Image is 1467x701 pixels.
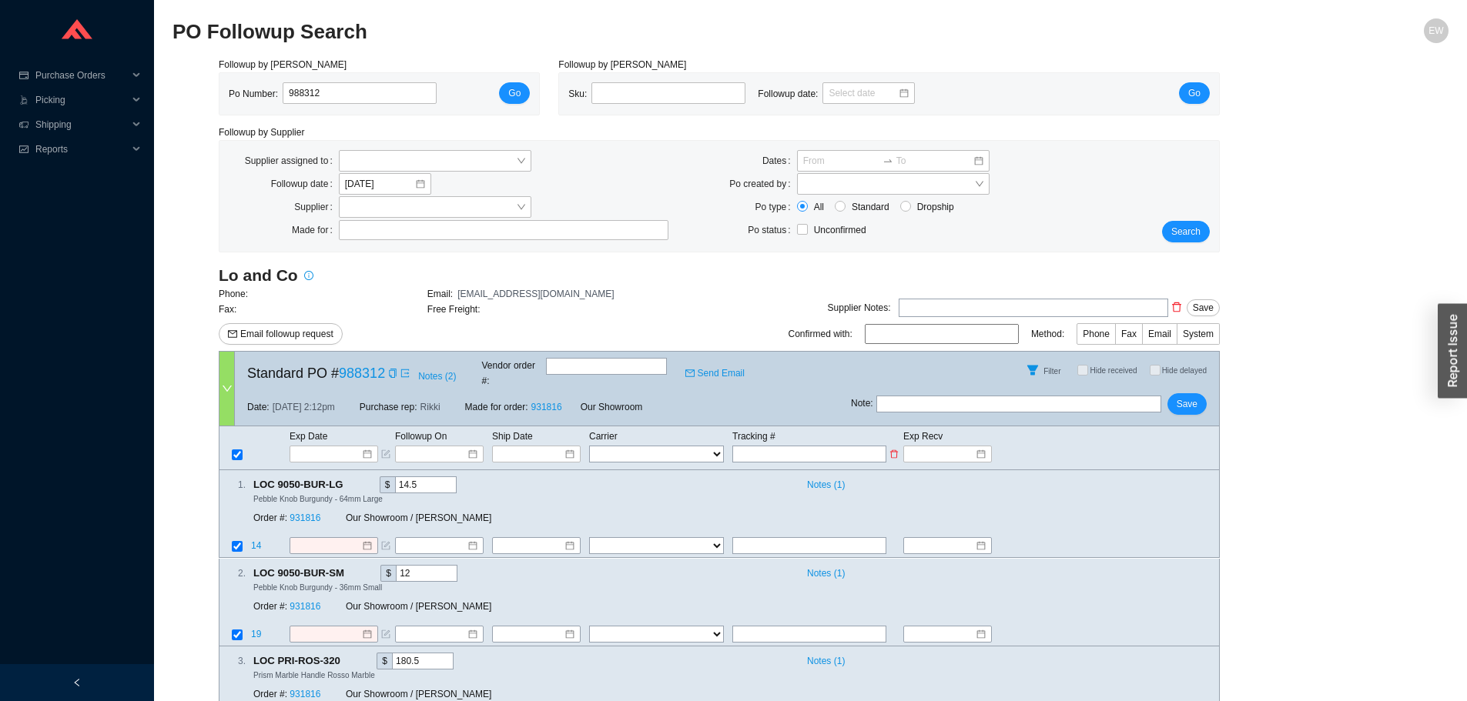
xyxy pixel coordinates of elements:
[1021,364,1044,376] span: filter
[253,513,287,524] span: Order #:
[219,566,246,581] div: 2 .
[253,583,382,592] span: Pebble Knob Burgundy - 36mm Small
[883,155,893,166] span: to
[219,289,248,299] span: Phone:
[380,476,395,493] div: $
[1150,365,1161,376] input: Hide delayed
[418,369,456,384] span: Notes ( 2 )
[381,449,390,459] span: form
[1148,329,1171,339] span: Email
[253,689,287,700] span: Order #:
[253,476,357,493] span: LOC 9050-BUR-LG
[1188,85,1201,101] span: Go
[1121,329,1137,339] span: Fax
[388,366,397,381] div: Copy
[589,431,618,442] span: Carrier
[345,176,414,192] input: 9/18/2025
[755,196,797,218] label: Po type:
[347,476,357,493] div: Copy
[568,82,927,105] div: Sku: Followup date:
[1162,221,1210,242] button: Search
[228,329,237,340] span: mail
[808,199,830,215] span: All
[240,326,333,342] span: Email followup request
[1083,329,1110,339] span: Phone
[417,368,457,379] button: Notes (2)
[400,369,410,378] span: export
[18,71,29,80] span: credit-card
[427,289,453,299] span: Email:
[800,565,846,576] button: Notes (1)
[889,449,899,459] span: delete
[1167,393,1207,415] button: Save
[35,137,128,162] span: Reports
[347,565,357,582] div: Copy
[290,513,320,524] a: 931816
[807,566,845,581] span: Notes ( 1 )
[482,358,543,389] span: Vendor order # :
[1169,302,1184,312] span: delete
[251,541,264,552] span: 14
[1193,300,1214,315] span: Save
[789,323,1220,345] div: Confirmed with: Method:
[1162,366,1207,375] span: Hide delayed
[1171,224,1201,239] span: Search
[35,63,128,88] span: Purchase Orders
[298,265,320,286] button: info-circle
[251,629,264,639] span: 19
[800,653,846,663] button: Notes (1)
[1428,18,1443,43] span: EW
[883,155,893,166] span: swap-right
[851,396,873,412] span: Note :
[395,431,447,442] span: Followup On
[388,369,397,378] span: copy
[219,323,343,345] button: mailEmail followup request
[531,402,562,412] a: 931816
[581,399,643,415] span: Our Showroom
[219,653,246,669] div: 3 .
[247,399,270,415] span: Date:
[35,88,128,112] span: Picking
[219,304,236,315] span: Fax:
[253,671,375,679] span: Prism Marble Handle Rosso Marble
[1177,396,1197,412] span: Save
[343,653,353,669] div: Copy
[290,689,320,700] a: 931816
[1187,299,1220,316] button: Save
[814,225,866,235] span: Unconfirmed
[377,653,392,669] div: $
[339,366,385,381] a: 988312
[685,369,695,378] span: mail
[1020,358,1045,382] button: Filter
[18,145,29,154] span: fund
[253,495,383,503] span: Pebble Knob Burgundy - 64mm Large
[381,542,390,551] span: form
[896,153,973,169] input: To
[247,362,385,385] span: Standard PO #
[360,399,417,415] span: Purchase rep:
[253,601,287,612] span: Order #:
[829,85,898,101] input: Select date
[1077,365,1088,376] input: Hide received
[294,196,338,218] label: Supplier:
[229,82,449,105] div: Po Number:
[219,477,246,492] div: 1 .
[271,173,339,195] label: Followup date:
[729,173,796,195] label: Po created by:
[222,383,233,394] span: down
[846,199,896,215] span: Standard
[35,112,128,137] span: Shipping
[420,399,440,415] span: Rikki
[828,300,891,315] div: Supplier Notes:
[253,653,353,669] span: LOC PRI-ROS-320
[499,82,530,104] button: Go
[800,476,846,487] button: Notes (1)
[1183,329,1214,339] span: System
[911,199,960,215] span: Dropship
[1168,296,1185,318] button: delete
[748,219,796,241] label: Po status:
[807,477,845,492] span: Notes ( 1 )
[508,85,521,101] span: Go
[292,219,339,241] label: Made for:
[427,304,481,315] span: Free Freight:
